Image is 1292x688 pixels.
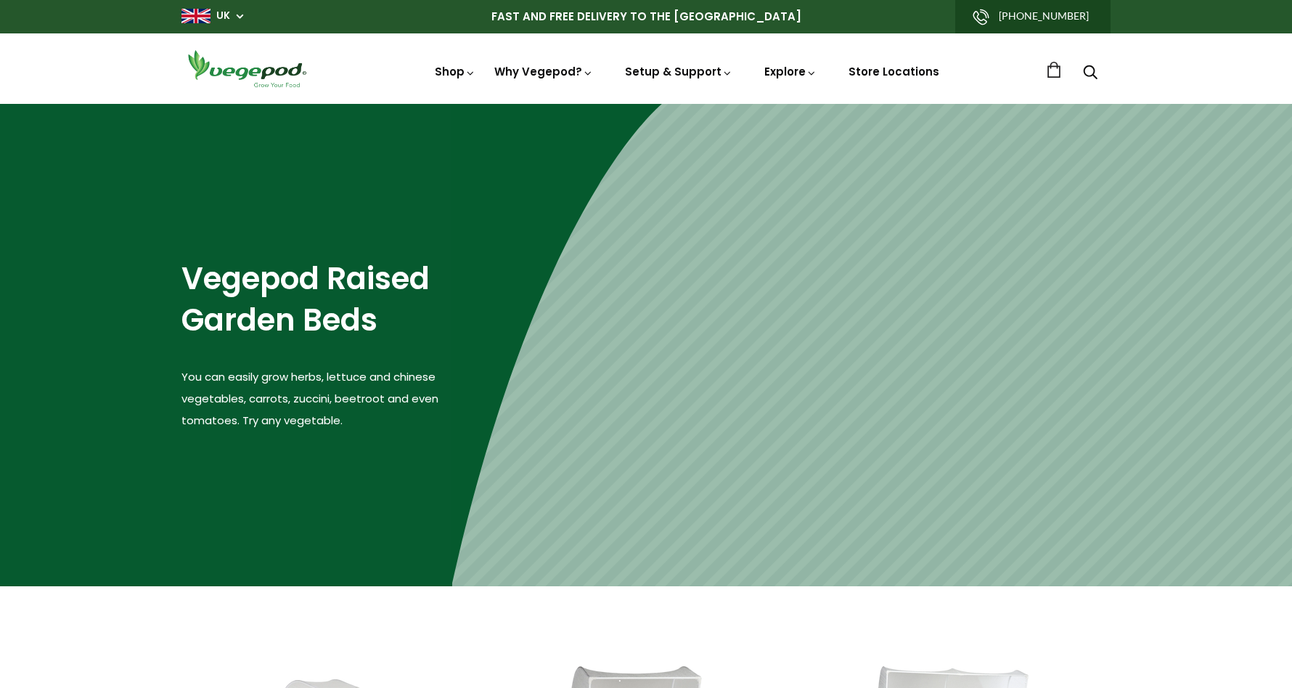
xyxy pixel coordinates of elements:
[849,64,939,79] a: Store Locations
[181,366,452,432] p: You can easily grow herbs, lettuce and chinese vegetables, carrots, zuccini, beetroot and even to...
[494,64,593,79] a: Why Vegepod?
[1083,66,1097,81] a: Search
[181,9,210,23] img: gb_large.png
[764,64,817,79] a: Explore
[435,64,475,79] a: Shop
[181,259,452,341] h2: Vegepod Raised Garden Beds
[216,9,230,23] a: UK
[181,48,312,89] img: Vegepod
[625,64,732,79] a: Setup & Support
